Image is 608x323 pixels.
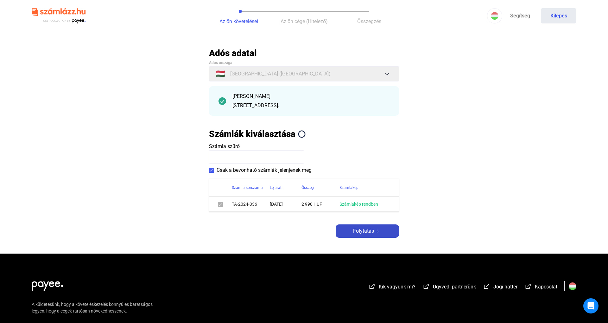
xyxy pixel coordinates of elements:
div: Open Intercom Messenger [583,298,598,313]
span: Összegzés [357,18,381,24]
span: Adós országa [209,61,232,65]
span: Az ön cége (Hitelező) [281,18,328,24]
img: HU [491,12,498,20]
img: szamlazzhu-logo [32,6,85,26]
img: white-payee-white-dot.svg [32,278,63,291]
img: HU.svg [569,282,576,290]
a: Segítség [502,8,538,23]
div: Lejárat [270,184,282,191]
div: Összeg [301,184,314,191]
div: Számlakép [339,184,391,191]
span: Jogi háttér [493,284,517,290]
img: external-link-white [524,283,532,289]
span: Az ön követelései [219,18,258,24]
img: arrow-right-white [374,229,382,233]
button: Kilépés [541,8,576,23]
img: external-link-white [483,283,491,289]
a: external-link-whiteKapcsolat [524,285,557,291]
button: 🇭🇺[GEOGRAPHIC_DATA] ([GEOGRAPHIC_DATA]) [209,66,399,81]
button: Folytatásarrow-right-white [336,224,399,238]
span: Ügyvédi partnerünk [433,284,476,290]
td: 2 990 HUF [301,197,339,212]
h2: Adós adatai [209,48,399,59]
div: Számla sorszáma [232,184,270,191]
a: external-link-whiteKik vagyunk mi? [368,285,415,291]
span: Csak a bevonható számlák jelenjenek meg [217,166,312,174]
img: external-link-white [368,283,376,289]
div: Összeg [301,184,339,191]
span: Kapcsolat [535,284,557,290]
span: Folytatás [353,227,374,235]
div: [STREET_ADDRESS]. [232,102,389,109]
div: Számla sorszáma [232,184,263,191]
img: external-link-white [422,283,430,289]
div: [PERSON_NAME] [232,93,389,100]
td: [DATE] [270,197,301,212]
button: HU [487,8,502,23]
a: external-link-whiteJogi háttér [483,285,517,291]
h2: Számlák kiválasztása [209,128,295,139]
div: Számlakép [339,184,358,191]
div: Lejárat [270,184,301,191]
span: Számla szűrő [209,143,240,149]
span: Kik vagyunk mi? [379,284,415,290]
a: external-link-whiteÜgyvédi partnerünk [422,285,476,291]
span: [GEOGRAPHIC_DATA] ([GEOGRAPHIC_DATA]) [230,70,331,78]
td: TA-2024-336 [232,197,270,212]
img: checkmark-darker-green-circle [218,97,226,105]
span: 🇭🇺 [216,70,225,78]
a: Számlakép rendben [339,202,378,207]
